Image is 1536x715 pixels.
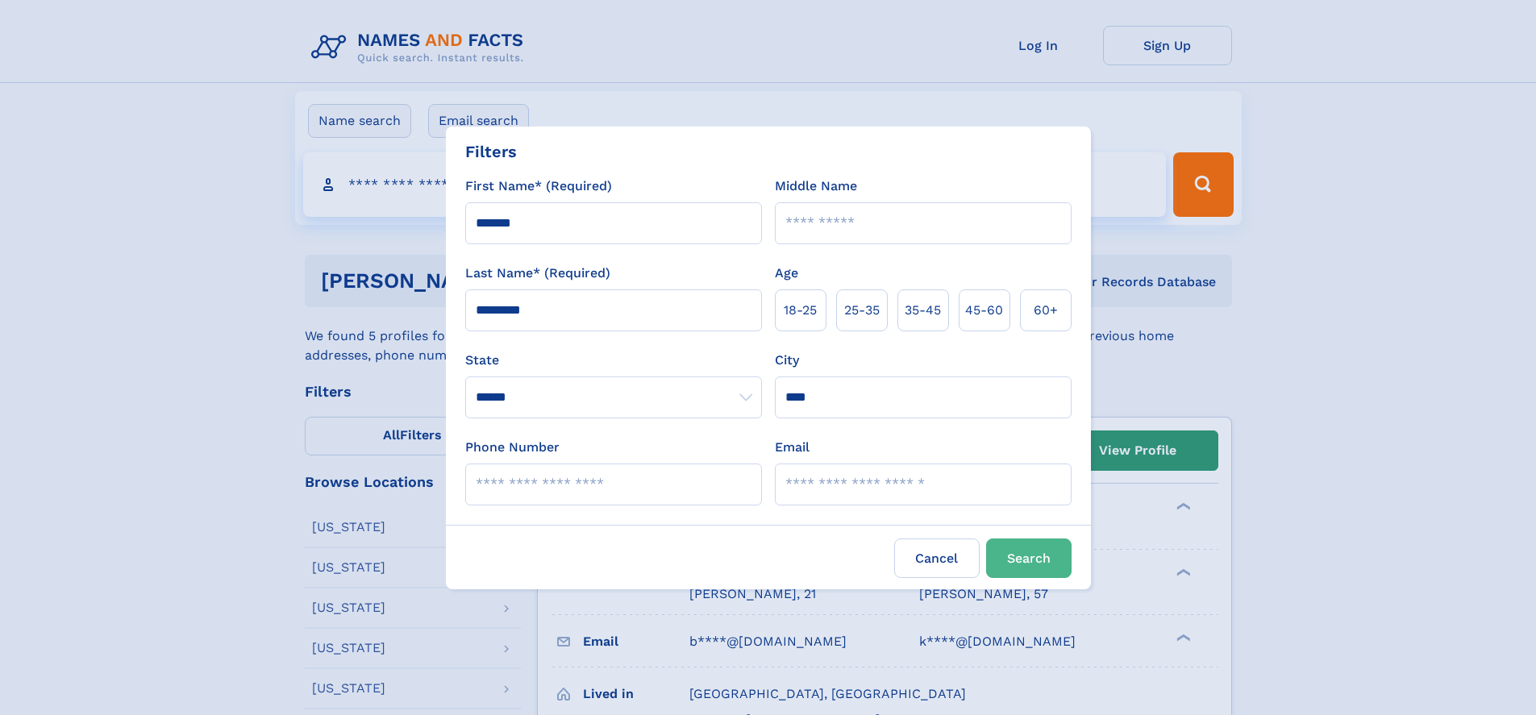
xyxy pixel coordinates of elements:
[784,301,817,320] span: 18‑25
[775,351,799,370] label: City
[465,264,610,283] label: Last Name* (Required)
[986,538,1072,578] button: Search
[905,301,941,320] span: 35‑45
[775,264,798,283] label: Age
[844,301,880,320] span: 25‑35
[775,438,810,457] label: Email
[775,177,857,196] label: Middle Name
[894,538,980,578] label: Cancel
[965,301,1003,320] span: 45‑60
[465,177,612,196] label: First Name* (Required)
[1034,301,1058,320] span: 60+
[465,139,517,164] div: Filters
[465,438,560,457] label: Phone Number
[465,351,762,370] label: State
